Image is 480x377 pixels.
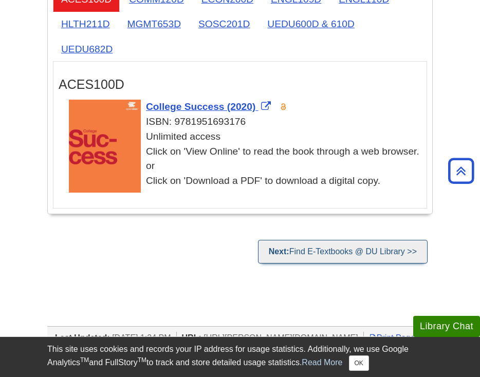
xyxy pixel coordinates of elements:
[146,101,273,112] a: Link opens in new window
[53,11,118,36] a: HLTH211D
[445,164,477,178] a: Back to Top
[369,333,377,342] i: Print Page
[259,11,363,36] a: UEDU600D & 610D
[112,333,171,342] span: [DATE] 1:24 PM
[69,115,421,129] div: ISBN: 9781951693176
[413,316,480,337] button: Library Chat
[190,11,258,36] a: SOSC201D
[69,129,421,188] div: Unlimited access Click on 'View Online' to read the book through a web browser. or Click on 'Down...
[59,77,421,92] h3: ACES100D
[269,247,289,256] strong: Next:
[80,356,89,364] sup: TM
[349,355,369,371] button: Close
[280,103,287,111] img: Open Access
[55,333,110,342] span: Last Updated:
[146,101,255,112] span: College Success (2020)
[369,333,415,342] a: Print Page
[47,343,433,371] div: This site uses cookies and records your IP address for usage statistics. Additionally, we use Goo...
[302,358,342,367] a: Read More
[204,333,358,342] span: [URL][PERSON_NAME][DOMAIN_NAME]
[182,333,201,342] span: URL:
[258,240,428,263] a: Next:Find E-Textbooks @ DU Library >>
[119,11,189,36] a: MGMT653D
[69,100,141,193] img: Cover Art
[138,356,146,364] sup: TM
[53,36,121,62] a: UEDU682D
